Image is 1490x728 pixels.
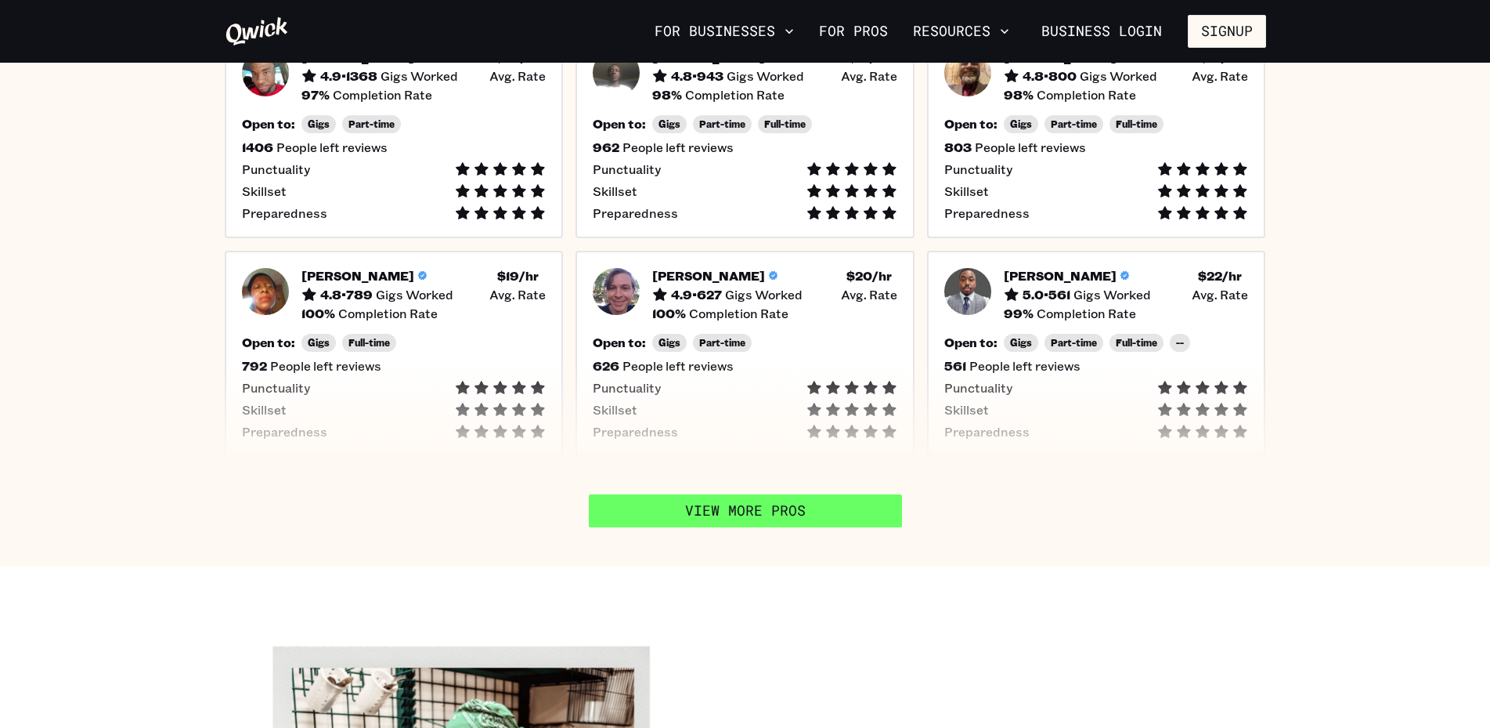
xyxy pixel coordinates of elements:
[727,68,804,84] span: Gigs Worked
[622,139,734,155] span: People left reviews
[242,49,289,96] img: Pro headshot
[381,68,458,84] span: Gigs Worked
[689,306,788,321] span: Completion Rate
[242,205,327,221] span: Preparedness
[652,268,765,284] h5: [PERSON_NAME]
[944,335,998,350] h5: Open to:
[1037,87,1136,103] span: Completion Rate
[671,68,723,84] h5: 4.8 • 943
[1188,15,1266,48] button: Signup
[1037,306,1136,321] span: Completion Rate
[376,287,453,302] span: Gigs Worked
[699,337,745,349] span: Part-time
[658,337,680,349] span: Gigs
[575,251,915,457] button: Pro headshot[PERSON_NAME]4.9•627Gigs Worked$20/hr Avg. Rate100%Completion RateOpen to:GigsPart-ti...
[593,402,637,418] span: Skillset
[944,268,991,315] img: Pro headshot
[846,268,892,284] h5: $ 20 /hr
[1192,68,1248,84] span: Avg. Rate
[593,183,637,199] span: Skillset
[593,116,646,132] h5: Open to:
[489,68,546,84] span: Avg. Rate
[1116,337,1157,349] span: Full-time
[1051,337,1097,349] span: Part-time
[242,358,267,374] h5: 792
[301,306,335,321] h5: 100 %
[320,287,373,302] h5: 4.8 • 789
[348,118,395,130] span: Part-time
[301,87,330,103] h5: 97 %
[927,32,1266,238] button: Pro headshot[PERSON_NAME]4.8•800Gigs Worked$19/hr Avg. Rate98%Completion RateOpen to:GigsPart-tim...
[593,161,661,177] span: Punctuality
[1004,306,1034,321] h5: 99 %
[593,139,619,155] h5: 962
[944,139,972,155] h5: 803
[593,268,640,315] img: Pro headshot
[242,335,295,350] h5: Open to:
[927,251,1266,457] button: Pro headshot[PERSON_NAME]5.0•561Gigs Worked$22/hr Avg. Rate99%Completion RateOpen to:GigsPart-tim...
[944,358,966,374] h5: 561
[1028,15,1175,48] a: Business Login
[1176,337,1184,349] span: --
[841,287,897,302] span: Avg. Rate
[1080,68,1157,84] span: Gigs Worked
[270,358,381,374] span: People left reviews
[320,68,377,84] h5: 4.9 • 1368
[242,183,287,199] span: Skillset
[1023,287,1070,302] h5: 5.0 • 561
[1116,118,1157,130] span: Full-time
[725,287,803,302] span: Gigs Worked
[1004,87,1034,103] h5: 98 %
[1010,118,1032,130] span: Gigs
[944,205,1030,221] span: Preparedness
[1023,68,1077,84] h5: 4.8 • 800
[841,68,897,84] span: Avg. Rate
[944,424,1030,440] span: Preparedness
[242,380,310,396] span: Punctuality
[589,494,902,527] a: View More Pros
[225,251,564,457] button: Pro headshot[PERSON_NAME]4.8•789Gigs Worked$19/hr Avg. Rate100%Completion RateOpen to:GigsFull-ti...
[907,18,1016,45] button: Resources
[593,380,661,396] span: Punctuality
[944,49,991,96] img: Pro headshot
[333,87,432,103] span: Completion Rate
[593,335,646,350] h5: Open to:
[969,358,1081,374] span: People left reviews
[944,380,1012,396] span: Punctuality
[242,402,287,418] span: Skillset
[575,32,915,238] button: Pro headshot[PERSON_NAME]4.8•943Gigs Worked$19/hr Avg. Rate98%Completion RateOpen to:GigsPart-tim...
[764,118,806,130] span: Full-time
[1192,287,1248,302] span: Avg. Rate
[944,116,998,132] h5: Open to:
[242,161,310,177] span: Punctuality
[308,337,330,349] span: Gigs
[242,139,273,155] h5: 1406
[242,424,327,440] span: Preparedness
[593,49,640,96] img: Pro headshot
[813,18,894,45] a: For Pros
[648,18,800,45] button: For Businesses
[1010,337,1032,349] span: Gigs
[348,337,390,349] span: Full-time
[685,87,785,103] span: Completion Rate
[497,268,539,284] h5: $ 19 /hr
[1051,118,1097,130] span: Part-time
[658,118,680,130] span: Gigs
[593,205,678,221] span: Preparedness
[225,32,564,238] button: Pro headshot[PERSON_NAME]4.9•1368Gigs Worked$20/hr Avg. Rate97%Completion RateOpen to:GigsPart-ti...
[944,161,1012,177] span: Punctuality
[1198,268,1242,284] h5: $ 22 /hr
[1073,287,1151,302] span: Gigs Worked
[652,306,686,321] h5: 100 %
[944,183,989,199] span: Skillset
[593,358,619,374] h5: 626
[276,139,388,155] span: People left reviews
[308,118,330,130] span: Gigs
[242,116,295,132] h5: Open to:
[338,306,438,321] span: Completion Rate
[944,402,989,418] span: Skillset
